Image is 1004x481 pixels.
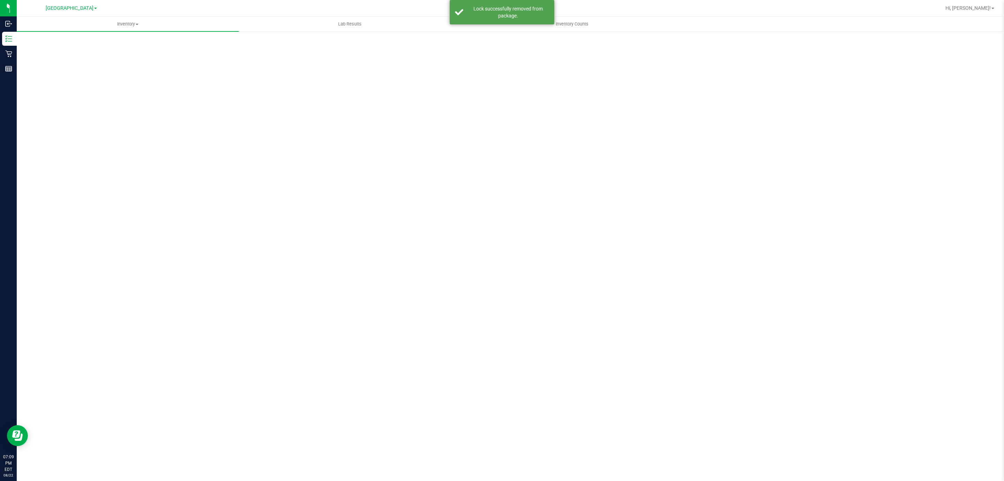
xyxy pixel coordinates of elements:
p: 07:09 PM EDT [3,454,14,473]
span: Hi, [PERSON_NAME]! [945,5,991,11]
span: Inventory Counts [546,21,598,27]
div: Lock successfully removed from package. [467,5,549,19]
a: Lab Results [239,17,461,31]
a: Inventory [17,17,239,31]
iframe: Resource center [7,425,28,446]
inline-svg: Inbound [5,20,12,27]
inline-svg: Inventory [5,35,12,42]
a: Inventory Counts [461,17,683,31]
inline-svg: Reports [5,65,12,72]
span: Lab Results [329,21,371,27]
p: 08/22 [3,473,14,478]
span: [GEOGRAPHIC_DATA] [46,5,93,11]
span: Inventory [17,21,239,27]
inline-svg: Retail [5,50,12,57]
